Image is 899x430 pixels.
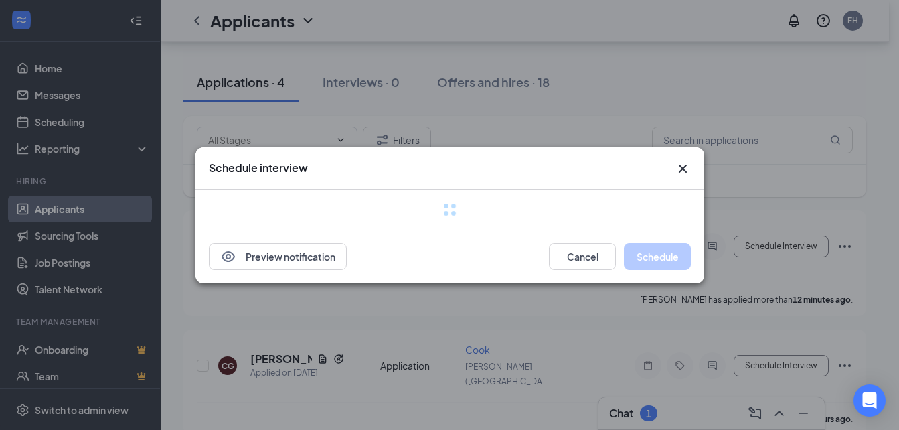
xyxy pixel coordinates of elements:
[624,243,691,270] button: Schedule
[209,243,347,270] button: EyePreview notification
[549,243,616,270] button: Cancel
[675,161,691,177] svg: Cross
[853,384,886,417] div: Open Intercom Messenger
[675,161,691,177] button: Close
[220,248,236,265] svg: Eye
[209,161,308,175] h3: Schedule interview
